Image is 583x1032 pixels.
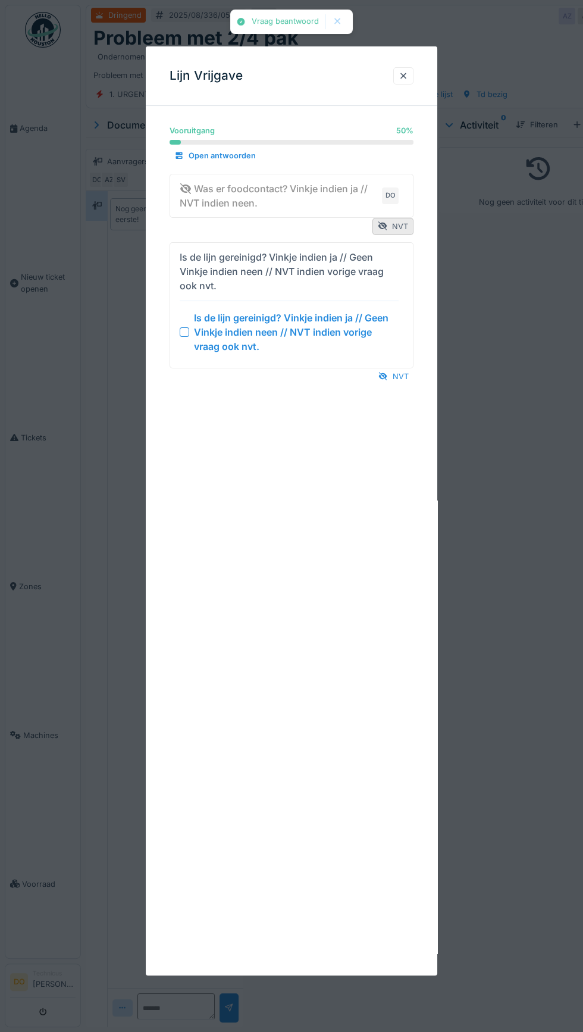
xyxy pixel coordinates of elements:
div: Open antwoorden [170,148,261,164]
summary: Was er foodcontact? Vinkje indien ja // NVT indien neen.DO [175,179,408,212]
div: Is de lijn gereinigd? Vinkje indien ja // Geen Vinkje indien neen // NVT indien vorige vraag ook ... [194,311,399,354]
div: 50 % [396,125,413,136]
div: Is de lijn gereinigd? Vinkje indien ja // Geen Vinkje indien neen // NVT indien vorige vraag ook ... [180,250,394,293]
h3: Lijn Vrijgave [170,68,243,83]
div: NVT [374,368,413,384]
div: Vraag beantwoord [252,17,319,27]
div: NVT [372,218,413,235]
div: Vooruitgang [170,125,215,136]
progress: 50 % [170,140,413,145]
div: DO [382,187,399,204]
summary: Is de lijn gereinigd? Vinkje indien ja // Geen Vinkje indien neen // NVT indien vorige vraag ook ... [175,248,408,363]
div: Was er foodcontact? Vinkje indien ja // NVT indien neen. [180,182,377,210]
